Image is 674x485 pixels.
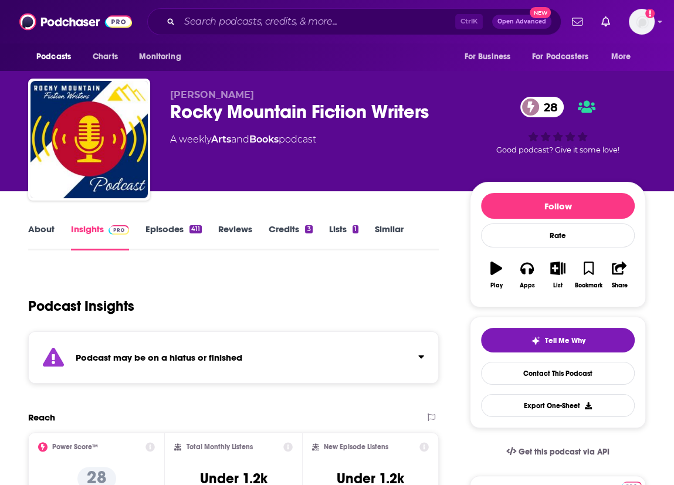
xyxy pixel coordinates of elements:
[147,8,561,35] div: Search podcasts, credits, & more...
[603,46,646,68] button: open menu
[170,133,316,147] div: A weekly podcast
[611,282,627,289] div: Share
[629,9,655,35] img: User Profile
[456,46,525,68] button: open menu
[531,336,540,345] img: tell me why sparkle
[76,352,242,363] strong: Podcast may be on a hiatus or finished
[530,7,551,18] span: New
[481,362,635,385] a: Contact This Podcast
[131,46,196,68] button: open menu
[496,145,619,154] span: Good podcast? Give it some love!
[28,412,55,423] h2: Reach
[611,49,631,65] span: More
[497,19,546,25] span: Open Advanced
[28,297,134,315] h1: Podcast Insights
[629,9,655,35] button: Show profile menu
[93,49,118,65] span: Charts
[492,15,551,29] button: Open AdvancedNew
[269,223,312,250] a: Credits3
[305,225,312,233] div: 3
[218,223,252,250] a: Reviews
[481,193,635,219] button: Follow
[329,223,358,250] a: Lists1
[211,134,231,145] a: Arts
[497,437,619,466] a: Get this podcast via API
[481,223,635,247] div: Rate
[490,282,503,289] div: Play
[573,254,604,296] button: Bookmark
[375,223,404,250] a: Similar
[455,14,483,29] span: Ctrl K
[186,443,252,451] h2: Total Monthly Listens
[567,12,587,32] a: Show notifications dropdown
[481,394,635,417] button: Export One-Sheet
[520,97,564,117] a: 28
[481,254,512,296] button: Play
[629,9,655,35] span: Logged in as smeizlik
[231,134,249,145] span: and
[604,254,635,296] button: Share
[71,223,129,250] a: InsightsPodchaser Pro
[189,225,202,233] div: 411
[31,81,148,198] img: Rocky Mountain Fiction Writers
[139,49,181,65] span: Monitoring
[353,225,358,233] div: 1
[324,443,388,451] h2: New Episode Listens
[524,46,605,68] button: open menu
[532,97,564,117] span: 28
[512,254,542,296] button: Apps
[28,46,86,68] button: open menu
[85,46,125,68] a: Charts
[553,282,563,289] div: List
[575,282,602,289] div: Bookmark
[145,223,202,250] a: Episodes411
[645,9,655,18] svg: Add a profile image
[543,254,573,296] button: List
[545,336,585,345] span: Tell Me Why
[179,12,455,31] input: Search podcasts, credits, & more...
[19,11,132,33] img: Podchaser - Follow, Share and Rate Podcasts
[481,328,635,352] button: tell me why sparkleTell Me Why
[597,12,615,32] a: Show notifications dropdown
[28,331,439,384] section: Click to expand status details
[109,225,129,235] img: Podchaser Pro
[532,49,588,65] span: For Podcasters
[36,49,71,65] span: Podcasts
[170,89,254,100] span: [PERSON_NAME]
[52,443,98,451] h2: Power Score™
[470,89,646,162] div: 28Good podcast? Give it some love!
[28,223,55,250] a: About
[520,282,535,289] div: Apps
[464,49,510,65] span: For Business
[249,134,279,145] a: Books
[519,447,609,457] span: Get this podcast via API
